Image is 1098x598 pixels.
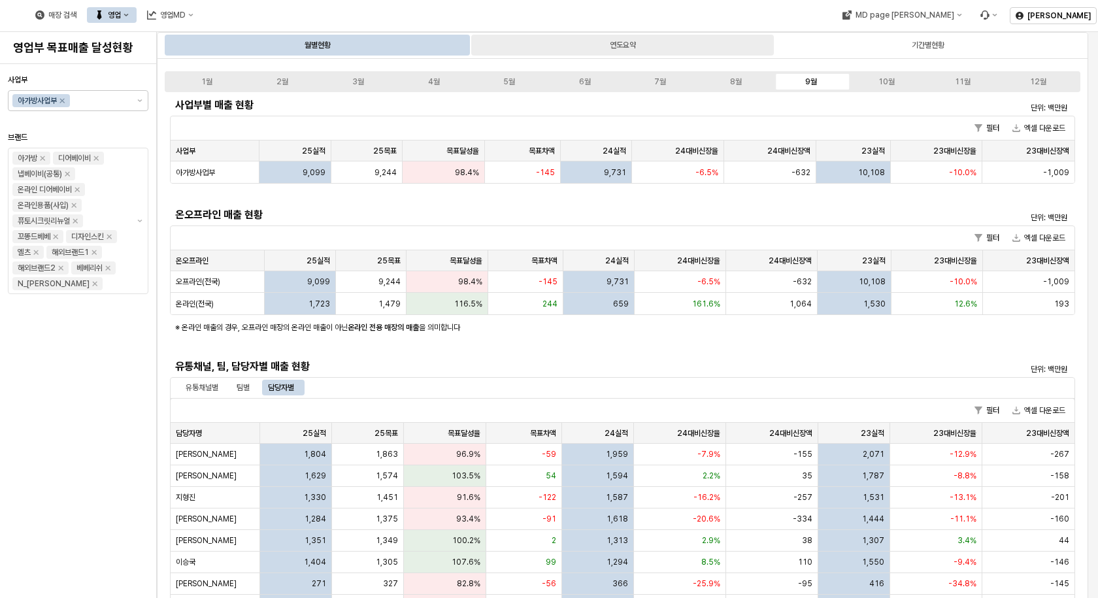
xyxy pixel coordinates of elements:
span: 1,479 [378,299,401,309]
span: 659 [613,299,629,309]
span: -20.6% [693,514,720,524]
span: 110 [798,557,812,567]
button: 필터 [969,403,1005,418]
span: 목표달성율 [450,256,482,266]
span: 온오프라인 [176,256,208,266]
span: 10,108 [858,167,885,178]
span: 25실적 [302,146,325,156]
label: 9월 [774,76,850,88]
span: 25목표 [373,146,397,156]
span: 271 [312,578,326,589]
span: 161.6% [692,299,720,309]
span: 2.2% [703,471,720,481]
span: 지형진 [176,492,195,503]
div: 유통채널별 [186,380,218,395]
span: 사업부 [176,146,195,156]
span: 44 [1059,535,1069,546]
span: [PERSON_NAME] [176,471,237,481]
label: 7월 [622,76,698,88]
div: Remove 디어베이비 [93,156,99,161]
div: 기간별현황 [912,37,944,53]
span: 9,731 [604,167,626,178]
div: 디자인스킨 [71,230,104,243]
span: 38 [802,535,812,546]
span: -6.5% [697,276,720,287]
div: Remove 냅베이비(공통) [65,171,70,176]
label: 8월 [698,76,774,88]
span: 98.4% [455,167,479,178]
span: -160 [1050,514,1069,524]
span: 23대비신장액 [1026,146,1069,156]
div: 팀별 [229,380,258,395]
div: 냅베이비(공통) [18,167,62,180]
span: -632 [791,167,810,178]
span: [PERSON_NAME] [176,535,237,546]
button: 매장 검색 [27,7,84,23]
span: 327 [383,578,398,589]
div: 아가방사업부 [18,94,57,107]
span: 1,723 [308,299,330,309]
span: 2 [552,535,556,546]
span: 담당자명 [176,428,202,439]
div: 꼬똥드베베 [18,230,50,243]
div: 아가방 [18,152,37,165]
div: 11월 [955,77,971,86]
div: Remove 해외브랜드1 [91,250,97,255]
strong: 온라인 전용 매장의 매출 [348,323,419,332]
div: Remove 꼬똥드베베 [53,234,58,239]
span: 24대비신장율 [675,146,718,156]
span: -632 [793,276,812,287]
span: -201 [1051,492,1069,503]
span: -59 [542,449,556,459]
span: 1,629 [305,471,326,481]
span: 116.5% [454,299,482,309]
button: 필터 [969,230,1005,246]
span: 23실적 [861,146,885,156]
div: Remove 엘츠 [33,250,39,255]
span: 1,330 [304,492,326,503]
span: 1,305 [376,557,398,567]
div: 영업 [108,10,121,20]
span: -16.2% [693,492,720,503]
div: 연도요약 [471,35,774,56]
div: 7월 [654,77,666,86]
span: 9,731 [607,276,629,287]
span: 23대비신장액 [1026,256,1069,266]
span: 23실적 [861,428,884,439]
span: 103.5% [452,471,480,481]
span: -91 [542,514,556,524]
div: 9월 [805,77,817,86]
div: 담당자별 [260,380,302,395]
span: -158 [1050,471,1069,481]
span: 목표달성율 [446,146,479,156]
div: 영업MD [160,10,186,20]
span: 24대비신장액 [769,256,812,266]
div: Menu item 6 [972,7,1005,23]
label: 6월 [547,76,623,88]
span: 목표차액 [531,256,557,266]
span: 1,804 [304,449,326,459]
span: 온라인(전국) [176,299,214,309]
span: 1,451 [376,492,398,503]
span: 24대비신장율 [677,428,720,439]
span: -13.1% [950,492,976,503]
span: 1,284 [305,514,326,524]
div: 3월 [352,77,364,86]
span: 목표차액 [529,146,555,156]
span: 24대비신장액 [767,146,810,156]
div: Remove 베베리쉬 [105,265,110,271]
span: 8.5% [701,557,720,567]
span: -1,009 [1043,276,1069,287]
span: -334 [793,514,812,524]
span: 244 [542,299,557,309]
span: 25목표 [374,428,398,439]
div: 2월 [276,77,288,86]
span: 3.4% [957,535,976,546]
span: 24실적 [605,428,628,439]
span: 이승국 [176,557,195,567]
span: [PERSON_NAME] [176,578,237,589]
span: 목표달성율 [448,428,480,439]
span: -267 [1050,449,1069,459]
span: -9.4% [954,557,976,567]
span: -1,009 [1043,167,1069,178]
